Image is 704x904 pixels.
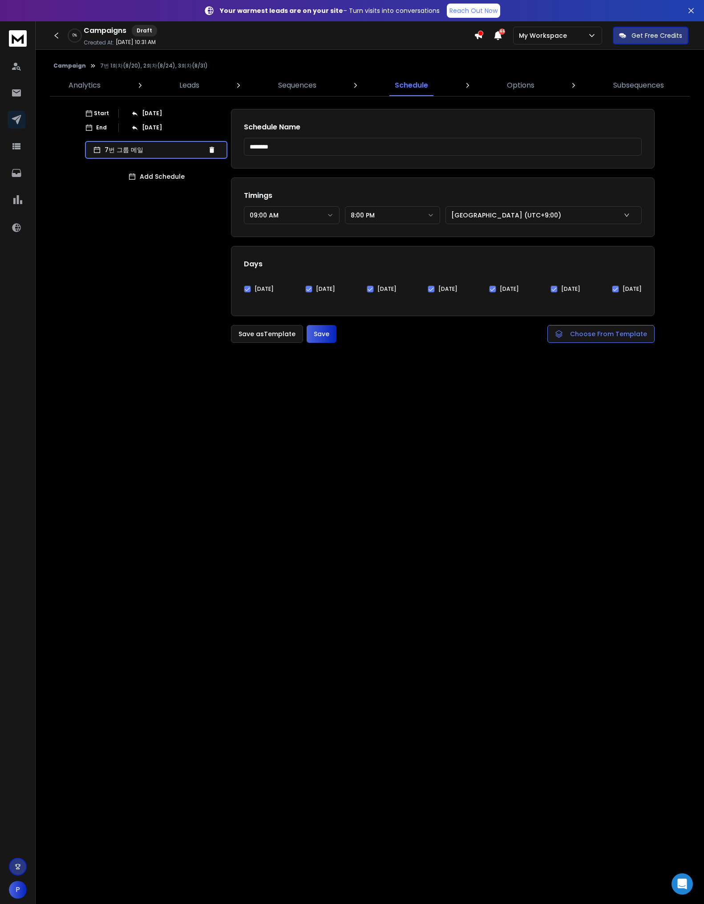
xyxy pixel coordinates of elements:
[507,80,534,91] p: Options
[499,28,505,35] span: 46
[116,39,156,46] p: [DATE] 10:31 AM
[63,75,106,96] a: Analytics
[142,124,162,131] p: [DATE]
[94,110,109,117] p: Start
[73,33,77,38] p: 0 %
[316,285,335,293] label: [DATE]
[53,62,86,69] button: Campaign
[9,881,27,899] button: P
[570,329,647,338] span: Choose From Template
[231,325,303,343] button: Save asTemplate
[100,62,208,69] p: 7번 1회차(8/20), 2회차(8/24), 3회차(8/31)
[502,75,540,96] a: Options
[613,80,664,91] p: Subsequences
[174,75,205,96] a: Leads
[244,122,642,133] h1: Schedule Name
[220,6,343,15] strong: Your warmest leads are on your site
[561,285,580,293] label: [DATE]
[623,285,642,293] label: [DATE]
[389,75,433,96] a: Schedule
[631,31,682,40] p: Get Free Credits
[84,25,126,36] h1: Campaigns
[547,325,655,343] button: Choose From Template
[500,285,519,293] label: [DATE]
[244,206,340,224] button: 09:00 AM
[519,31,570,40] p: My Workspace
[255,285,274,293] label: [DATE]
[84,39,114,46] p: Created At:
[307,325,336,343] button: Save
[273,75,322,96] a: Sequences
[244,259,642,269] h1: Days
[395,80,428,91] p: Schedule
[447,4,500,18] a: Reach Out Now
[85,168,227,185] button: Add Schedule
[69,80,101,91] p: Analytics
[613,27,688,44] button: Get Free Credits
[244,190,642,201] h1: Timings
[278,80,316,91] p: Sequences
[345,206,441,224] button: 8:00 PM
[96,124,107,131] p: End
[451,211,565,220] p: [GEOGRAPHIC_DATA] (UTC+9:00)
[132,25,157,36] div: Draft
[377,285,397,293] label: [DATE]
[438,285,457,293] label: [DATE]
[9,30,27,47] img: logo
[179,80,199,91] p: Leads
[672,873,693,895] div: Open Intercom Messenger
[449,6,498,15] p: Reach Out Now
[608,75,669,96] a: Subsequences
[220,6,440,15] p: – Turn visits into conversations
[105,145,204,154] p: 7번 그룹 메일
[142,110,162,117] p: [DATE]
